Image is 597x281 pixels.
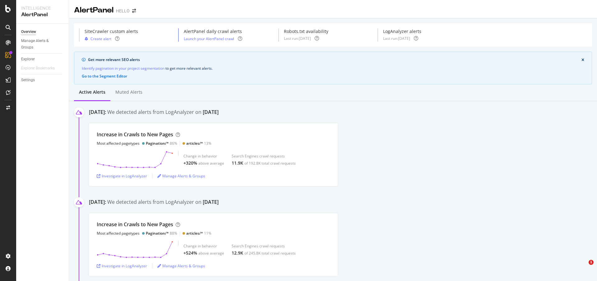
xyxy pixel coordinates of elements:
[198,251,224,256] div: above average
[74,5,113,16] div: AlertPanel
[184,28,242,35] div: AlertPanel daily crawl alerts
[88,57,581,63] div: Get more relevant SEO alerts
[146,141,177,146] div: 86%
[183,243,224,249] div: Change in behavior
[146,141,169,146] div: Pagination/*
[232,243,296,249] div: Search Engines crawl requests
[284,36,311,41] div: Last run: [DATE]
[107,109,219,117] div: We detected alerts from LogAnalyzer on
[97,131,173,138] div: Increase in Crawls to New Pages
[284,28,328,35] div: Robots.txt availability
[146,231,177,236] div: 88%
[21,5,64,11] div: Intelligence
[576,260,591,275] iframe: Intercom live chat
[203,199,219,206] div: [DATE]
[97,231,140,236] div: Most affected pagetypes
[21,77,64,83] a: Settings
[97,221,173,228] div: Increase in Crawls to New Pages
[146,231,169,236] div: Pagination/*
[97,171,147,181] button: Investigate in LogAnalyzer
[198,161,224,166] div: above average
[383,36,410,41] div: Last run: [DATE]
[89,109,106,117] div: [DATE]:
[157,173,205,179] a: Manage Alerts & Groups
[116,8,130,14] div: HELLO
[186,231,211,236] div: 11%
[82,65,164,72] a: Identify pagination in your project segmentation
[21,11,64,18] div: AlertPanel
[232,160,243,166] div: 11.9K
[89,199,106,207] div: [DATE]:
[74,52,592,84] div: info banner
[90,36,111,41] div: Create alert
[232,250,243,256] div: 12.9K
[21,38,58,51] div: Manage Alerts & Groups
[244,251,296,256] div: of 245.8K total crawl requests
[85,36,111,42] button: Create alert
[82,65,584,72] div: to get more relevant alerts .
[183,160,197,166] div: +320%
[589,260,594,265] span: 1
[244,161,296,166] div: of 192.8K total crawl requests
[115,89,142,95] div: Muted alerts
[232,153,296,159] div: Search Engines crawl requests
[97,261,147,271] button: Investigate in LogAnalyzer
[107,199,219,207] div: We detected alerts from LogAnalyzer on
[21,56,64,63] a: Explorer
[21,29,64,35] a: Overview
[21,65,61,72] a: Explorer Bookmarks
[21,56,35,63] div: Explorer
[580,57,586,63] button: close banner
[21,65,55,72] div: Explorer Bookmarks
[82,74,127,78] button: Go to the Segment Editor
[186,141,211,146] div: 13%
[183,250,197,256] div: +524%
[183,153,224,159] div: Change in behavior
[184,36,234,41] a: Launch your AlertPanel crawl
[21,29,36,35] div: Overview
[184,36,234,42] button: Launch your AlertPanel crawl
[157,171,205,181] button: Manage Alerts & Groups
[97,173,147,179] a: Investigate in LogAnalyzer
[21,38,64,51] a: Manage Alerts & Groups
[97,141,140,146] div: Most affected pagetypes
[21,77,35,83] div: Settings
[79,89,105,95] div: Active alerts
[85,28,138,35] div: SiteCrawler custom alerts
[97,263,147,269] a: Investigate in LogAnalyzer
[157,263,205,269] a: Manage Alerts & Groups
[132,9,136,13] div: arrow-right-arrow-left
[203,109,219,116] div: [DATE]
[186,141,203,146] div: articles/*
[383,28,421,35] div: LogAnalyzer alerts
[186,231,203,236] div: articles/*
[157,261,205,271] button: Manage Alerts & Groups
